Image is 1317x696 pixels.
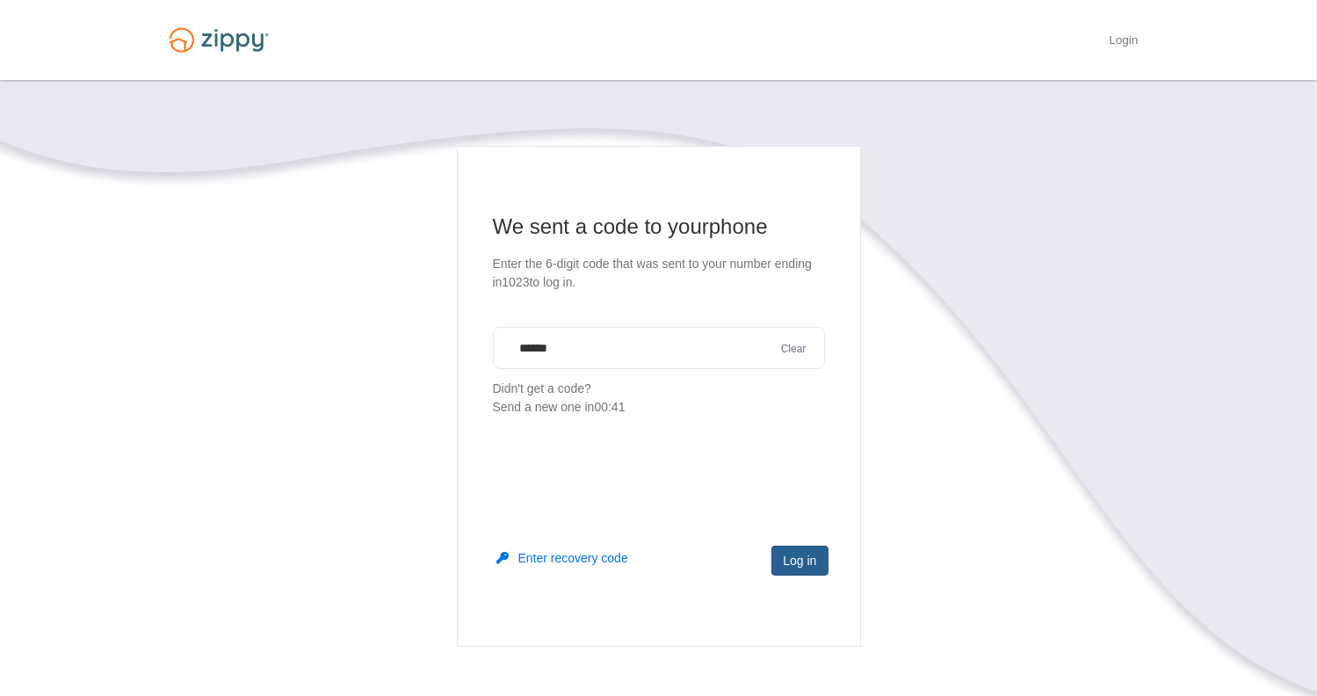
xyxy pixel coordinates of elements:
[493,380,825,417] p: Didn't get a code?
[771,546,828,576] button: Log in
[497,549,628,567] button: Enter recovery code
[776,341,812,358] button: Clear
[493,255,825,292] p: Enter the 6-digit code that was sent to your number ending in 1023 to log in.
[493,398,825,417] div: Send a new one in 00:41
[493,213,825,241] h1: We sent a code to your phone
[158,19,279,61] img: Logo
[1109,33,1138,51] a: Login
